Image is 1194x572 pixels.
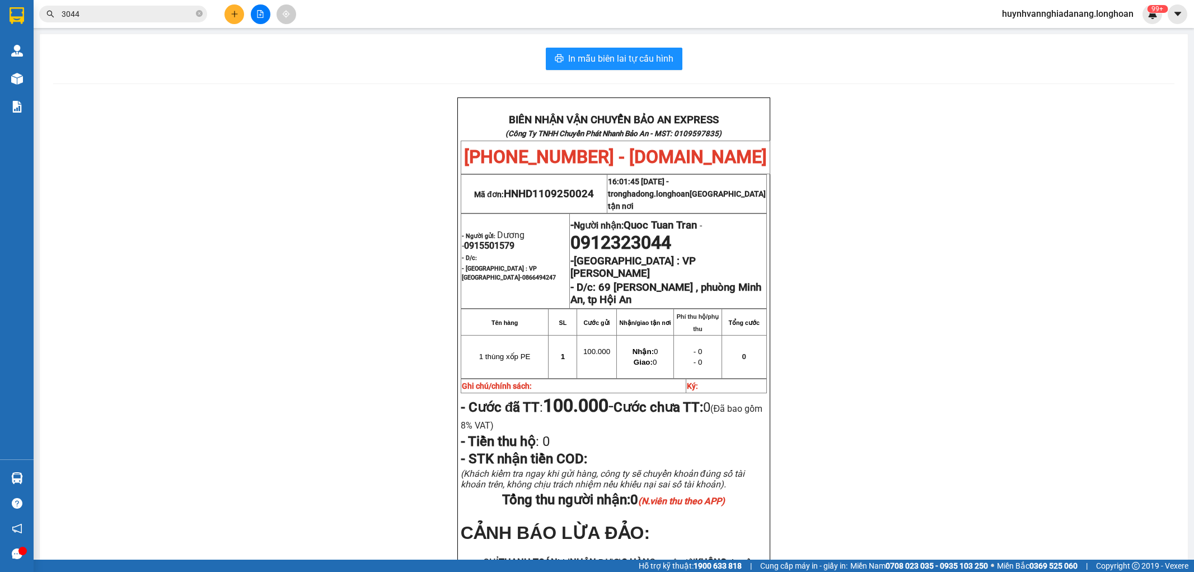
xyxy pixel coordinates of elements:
input: Tìm tên, số ĐT hoặc mã đơn [62,8,194,20]
span: notification [12,523,22,534]
span: [PHONE_NUMBER] - [DOMAIN_NAME] [464,146,767,168]
strong: 0708 023 035 - 0935 103 250 [886,561,988,570]
span: : [461,399,614,415]
span: huynhvannghiadanang.longhoan [993,7,1143,21]
strong: 1900 633 818 [694,561,742,570]
span: (Đã bao gồm 8% VAT) [461,403,762,431]
strong: 69 [PERSON_NAME] , phuòng Minh An, tp Hội An [570,281,761,306]
strong: KHÔNG [695,557,727,568]
span: copyright [1132,562,1140,570]
span: Mã đơn: [474,190,594,199]
button: aim [277,4,296,24]
strong: Ký: [687,382,698,390]
strong: - [570,255,696,280]
span: 0 [539,434,550,449]
strong: Phí thu hộ/phụ thu [677,313,719,332]
strong: Giao: [634,358,653,366]
span: | [1086,560,1088,572]
span: caret-down [1173,9,1183,19]
span: question-circle [12,498,22,509]
span: Miền Nam [850,560,988,572]
strong: Cước chưa TT: [614,399,703,415]
button: plus [224,4,244,24]
span: 0912323044 [570,232,671,253]
span: Tổng thu người nhận: [502,492,725,508]
strong: Nhận: [633,347,654,356]
strong: BIÊN NHẬN VẬN CHUYỂN BẢO AN EXPRESS [509,114,719,126]
span: 0866494247 [522,274,556,281]
span: search [46,10,54,18]
span: tronghadong.longhoan [608,189,766,211]
span: In mẫu biên lai tự cấu hình [568,52,673,66]
span: printer [555,54,564,64]
span: [GEOGRAPHIC_DATA] tận nơi [608,189,766,211]
img: solution-icon [11,101,23,113]
span: 1 thùng xốp PE [479,352,531,361]
span: (Khách kiểm tra ngay khi gửi hàng, công ty sẽ chuyển khoản đúng số tài khoản trên, không chịu trá... [461,468,745,490]
span: : [461,434,550,449]
strong: 100.000 [543,395,608,416]
span: 16:01:45 [DATE] - [608,177,766,211]
span: - 0 [694,347,703,356]
span: file-add [256,10,264,18]
strong: - Người gửi: [462,232,495,240]
span: - STK nhận tiền COD: [461,451,587,467]
span: - 0 [694,358,703,366]
span: Quoc Tuan Tran [624,219,697,231]
span: [GEOGRAPHIC_DATA] : VP [PERSON_NAME] [570,255,696,280]
span: 0 [630,492,725,508]
span: close-circle [196,10,203,17]
span: plus [231,10,238,18]
span: 0 [633,347,658,356]
strong: SL [559,319,567,326]
span: close-circle [196,9,203,20]
strong: Cước gửi [583,319,610,326]
strong: - Tiền thu hộ [461,434,536,449]
button: printerIn mẫu biên lai tự cấu hình [546,48,682,70]
span: Hỗ trợ kỹ thuật: [639,560,742,572]
strong: Tên hàng [491,319,518,326]
span: 0 [634,358,657,366]
span: 0 [742,352,746,361]
strong: - Cước đã TT [461,399,540,415]
span: 1 [561,352,565,361]
strong: NHẬN ĐƯỢC HÀN [570,557,649,568]
span: Người nhận: [574,220,697,231]
img: warehouse-icon [11,45,23,57]
em: (N.viên thu theo APP) [638,496,725,506]
strong: - [570,219,697,231]
span: Miền Bắc [997,560,1078,572]
span: Dương - [462,230,525,251]
button: caret-down [1168,4,1187,24]
strong: 0369 525 060 [1029,561,1078,570]
span: message [12,548,22,559]
strong: THANH TOÁN [499,557,558,568]
span: 100.000 [583,347,610,356]
span: - [GEOGRAPHIC_DATA] : VP [GEOGRAPHIC_DATA]- [462,265,556,281]
strong: (Công Ty TNHH Chuyển Phát Nhanh Bảo An - MST: 0109597835) [505,129,722,138]
span: - [697,220,702,231]
strong: Ghi chú/chính sách: [462,382,532,390]
span: - [543,395,614,416]
span: ⚪️ [991,564,994,568]
img: logo-vxr [10,7,24,24]
span: CẢNH BÁO LỪA ĐẢO: [461,523,650,543]
strong: Tổng cước [729,319,760,326]
sup: 506 [1147,5,1168,13]
span: | [750,560,752,572]
span: aim [282,10,290,18]
strong: - D/c: [570,281,596,294]
span: HNHD1109250024 [504,188,594,200]
span: 0915501579 [464,240,514,251]
span: Cung cấp máy in - giấy in: [760,560,847,572]
strong: Nhận/giao tận nơi [620,319,671,326]
img: warehouse-icon [11,472,23,484]
strong: - D/c: [462,254,477,262]
button: file-add [251,4,270,24]
img: icon-new-feature [1148,9,1158,19]
img: warehouse-icon [11,73,23,85]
